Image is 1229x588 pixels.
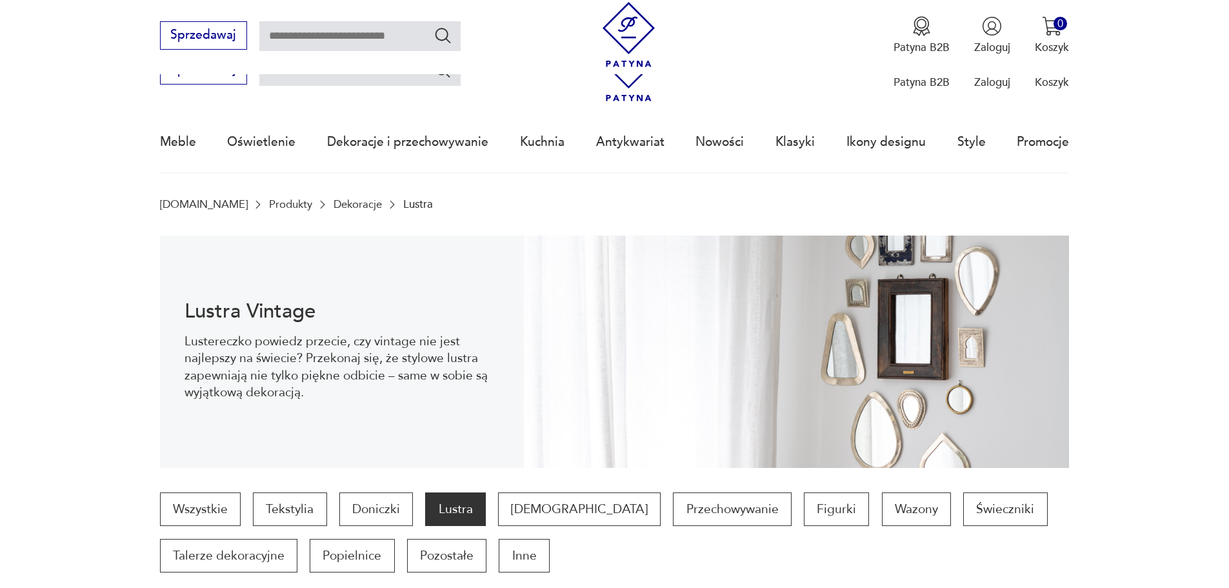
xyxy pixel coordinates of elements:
img: Ikona koszyka [1042,16,1062,36]
h1: Lustra Vintage [185,302,499,321]
img: Patyna - sklep z meblami i dekoracjami vintage [596,2,661,67]
a: Produkty [269,198,312,210]
a: Przechowywanie [673,492,791,526]
a: Tekstylia [253,492,326,526]
a: Wazony [882,492,951,526]
a: Talerze dekoracyjne [160,539,297,573]
button: Szukaj [434,61,452,79]
a: Klasyki [775,112,815,172]
a: Sprzedawaj [160,66,247,76]
p: Koszyk [1035,40,1069,55]
a: Oświetlenie [227,112,295,172]
a: Inne [499,539,549,573]
a: Kuchnia [520,112,565,172]
a: Promocje [1017,112,1069,172]
a: Antykwariat [596,112,664,172]
p: Patyna B2B [894,40,950,55]
button: 0Koszyk [1035,16,1069,55]
a: Ikona medaluPatyna B2B [894,16,950,55]
p: Patyna B2B [894,75,950,90]
a: Pozostałe [407,539,486,573]
p: Lustra [403,198,433,210]
button: Patyna B2B [894,16,950,55]
a: Meble [160,112,196,172]
a: Dekoracje i przechowywanie [327,112,488,172]
p: Zaloguj [974,75,1010,90]
a: Sprzedawaj [160,31,247,41]
a: Doniczki [339,492,413,526]
a: Style [957,112,986,172]
button: Sprzedawaj [160,21,247,50]
a: Lustra [425,492,485,526]
a: Wszystkie [160,492,241,526]
p: Koszyk [1035,75,1069,90]
img: Lustra [524,236,1070,468]
a: Świeczniki [963,492,1047,526]
a: [DOMAIN_NAME] [160,198,248,210]
img: Ikonka użytkownika [982,16,1002,36]
p: Zaloguj [974,40,1010,55]
a: Nowości [695,112,744,172]
a: Popielnice [310,539,394,573]
button: Zaloguj [974,16,1010,55]
div: 0 [1054,17,1067,30]
p: Lustereczko powiedz przecie, czy vintage nie jest najlepszy na świecie? Przekonaj się, że stylowe... [185,333,499,401]
a: Figurki [804,492,869,526]
a: [DEMOGRAPHIC_DATA] [498,492,661,526]
img: Ikona medalu [912,16,932,36]
button: Szukaj [434,26,452,45]
a: Ikony designu [846,112,926,172]
a: Dekoracje [334,198,382,210]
